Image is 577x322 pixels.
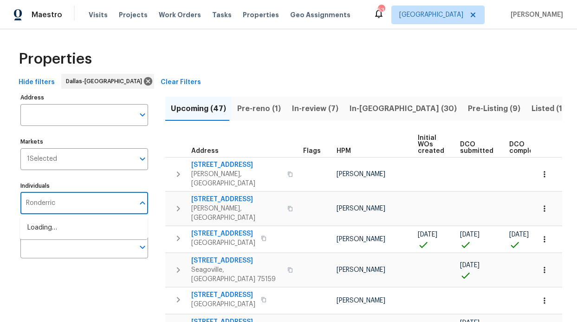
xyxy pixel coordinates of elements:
span: [PERSON_NAME], [GEOGRAPHIC_DATA] [191,170,282,188]
label: Markets [20,139,148,145]
span: [PERSON_NAME] [337,171,385,177]
span: [PERSON_NAME] [337,297,385,304]
span: [DATE] [509,231,529,238]
span: Geo Assignments [290,10,350,20]
span: [DATE] [418,231,437,238]
span: Hide filters [19,77,55,88]
span: [STREET_ADDRESS] [191,229,255,238]
span: [GEOGRAPHIC_DATA] [399,10,463,20]
button: Close [136,197,149,210]
span: [DATE] [460,262,480,269]
span: Work Orders [159,10,201,20]
span: Upcoming (47) [171,102,226,115]
span: [STREET_ADDRESS] [191,195,282,204]
span: Pre-Listing (9) [468,102,520,115]
span: [DATE] [460,231,480,238]
button: Open [136,152,149,165]
span: Clear Filters [161,77,201,88]
span: Maestro [32,10,62,20]
label: Address [20,95,148,100]
span: [GEOGRAPHIC_DATA] [191,238,255,248]
span: Dallas-[GEOGRAPHIC_DATA] [66,77,146,86]
span: [GEOGRAPHIC_DATA] [191,300,255,309]
span: In-review (7) [292,102,338,115]
button: Clear Filters [157,74,205,91]
span: [PERSON_NAME], [GEOGRAPHIC_DATA] [191,204,282,223]
span: Initial WOs created [418,135,444,154]
span: [PERSON_NAME] [337,205,385,212]
span: In-[GEOGRAPHIC_DATA] (30) [350,102,457,115]
span: Listed (138) [532,102,575,115]
span: DCO complete [509,141,540,154]
span: Seagoville, [GEOGRAPHIC_DATA] 75159 [191,265,282,284]
span: [PERSON_NAME] [507,10,563,20]
div: Loading… [20,217,148,239]
span: Projects [119,10,148,20]
button: Open [136,241,149,254]
span: [STREET_ADDRESS] [191,290,255,300]
span: Properties [243,10,279,20]
span: DCO submitted [460,141,493,154]
span: [PERSON_NAME] [337,236,385,243]
span: Address [191,148,219,154]
div: 53 [378,6,384,15]
label: Individuals [20,183,148,189]
div: Dallas-[GEOGRAPHIC_DATA] [61,74,154,89]
button: Open [136,108,149,121]
span: 1 Selected [27,155,57,163]
button: Hide filters [15,74,58,91]
span: Tasks [212,12,232,18]
input: Search ... [20,192,134,214]
span: Visits [89,10,108,20]
span: Properties [19,54,92,64]
span: [STREET_ADDRESS] [191,256,282,265]
span: [PERSON_NAME] [337,267,385,273]
span: HPM [337,148,351,154]
span: Flags [303,148,321,154]
span: Pre-reno (1) [237,102,281,115]
span: [STREET_ADDRESS] [191,160,282,170]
